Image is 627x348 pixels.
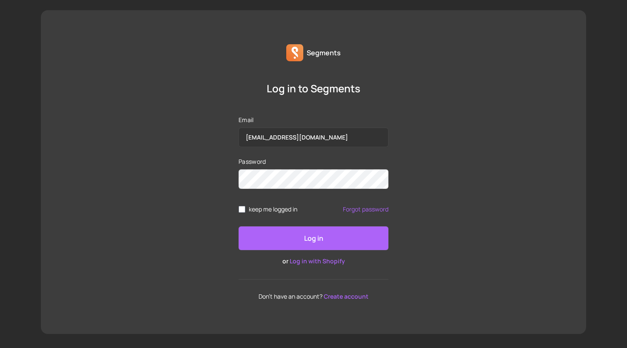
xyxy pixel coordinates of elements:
input: Password [239,169,388,189]
p: Segments [307,48,341,58]
p: Log in to Segments [239,82,388,95]
label: Password [239,157,388,166]
p: or [239,257,388,265]
button: Log in [239,226,388,250]
label: Email [239,116,388,124]
a: Log in with Shopify [290,257,345,265]
input: remember me [239,206,245,213]
span: keep me logged in [249,206,297,213]
a: Create account [324,292,368,300]
a: Forgot password [343,206,388,213]
p: Don't have an account? [239,293,388,300]
input: Email [239,128,388,147]
p: Log in [304,233,323,243]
